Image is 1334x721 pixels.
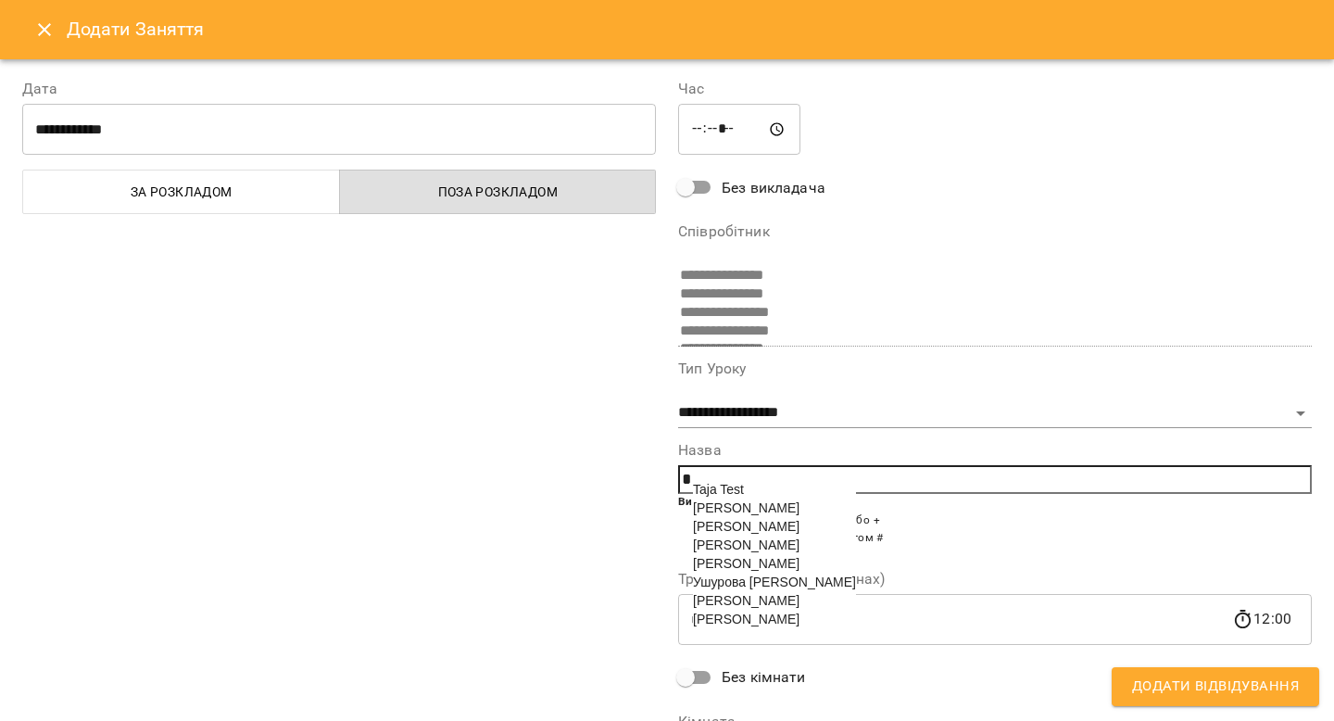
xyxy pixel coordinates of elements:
span: За розкладом [34,181,329,203]
button: Додати Відвідування [1112,667,1319,706]
span: Без кімнати [722,666,806,689]
label: Дата [22,82,656,96]
span: Поза розкладом [351,181,646,203]
span: [PERSON_NAME] [693,612,799,626]
span: [PERSON_NAME] [693,538,799,552]
label: Тривалість уроку(в хвилинах) [678,572,1312,587]
span: [PERSON_NAME] [693,593,799,608]
button: За розкладом [22,170,340,214]
span: [PERSON_NAME] [693,500,799,515]
b: Використовуйте @ + або # щоб [678,495,853,508]
button: Close [22,7,67,52]
span: [PERSON_NAME] [693,519,799,534]
span: Ушурова [PERSON_NAME] [693,575,856,589]
li: Додати клієнта через @ або + [715,512,1312,530]
span: Без викладача [722,177,825,199]
label: Тип Уроку [678,361,1312,376]
button: Поза розкладом [339,170,657,214]
h6: Додати Заняття [67,15,1312,44]
li: Додати всіх клієнтів з тегом # [715,529,1312,548]
label: Назва [678,443,1312,458]
span: Taja Test [693,482,744,497]
label: Час [678,82,1312,96]
span: Додати Відвідування [1132,675,1299,699]
span: [PERSON_NAME] [693,556,799,571]
label: Співробітник [678,224,1312,239]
